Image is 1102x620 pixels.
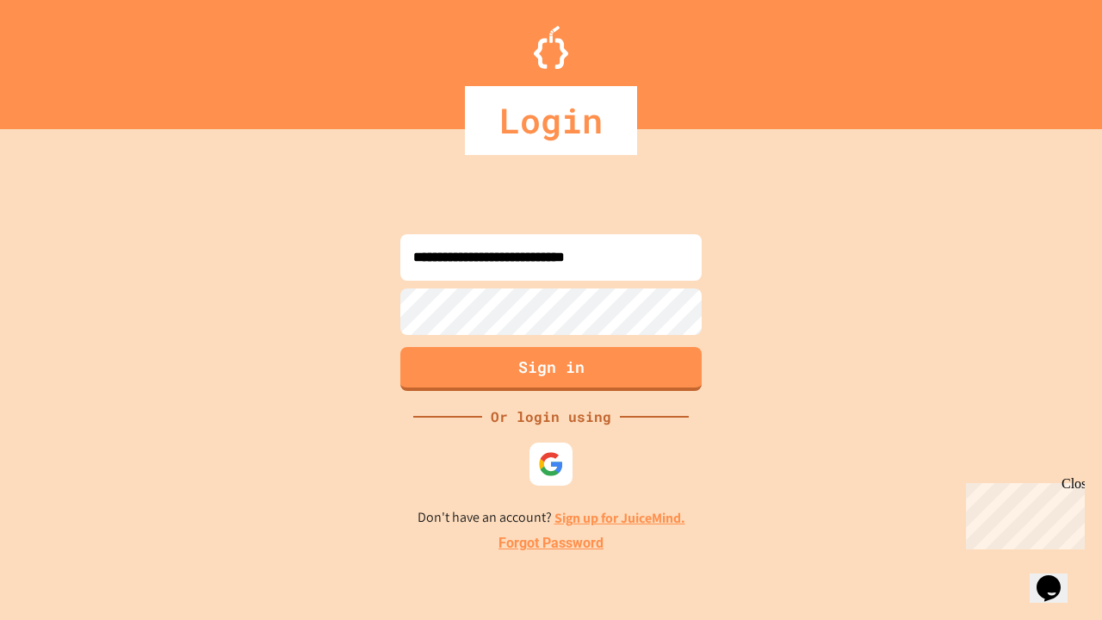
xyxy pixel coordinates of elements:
[482,406,620,427] div: Or login using
[418,507,685,529] p: Don't have an account?
[554,509,685,527] a: Sign up for JuiceMind.
[538,451,564,477] img: google-icon.svg
[498,533,604,554] a: Forgot Password
[7,7,119,109] div: Chat with us now!Close
[400,347,702,391] button: Sign in
[1030,551,1085,603] iframe: chat widget
[959,476,1085,549] iframe: chat widget
[465,86,637,155] div: Login
[534,26,568,69] img: Logo.svg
